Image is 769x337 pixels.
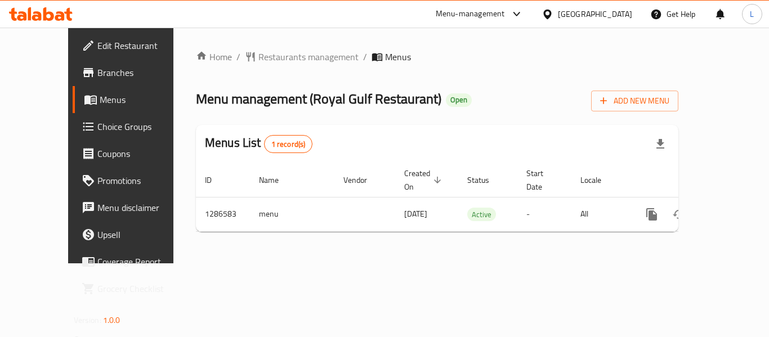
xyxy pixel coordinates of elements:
[103,313,120,327] span: 1.0.0
[97,120,187,133] span: Choice Groups
[73,167,196,194] a: Promotions
[97,201,187,214] span: Menu disclaimer
[73,140,196,167] a: Coupons
[517,197,571,231] td: -
[404,167,445,194] span: Created On
[196,86,441,111] span: Menu management ( Royal Gulf Restaurant )
[258,50,359,64] span: Restaurants management
[205,134,312,153] h2: Menus List
[750,8,754,20] span: L
[97,66,187,79] span: Branches
[467,173,504,187] span: Status
[245,50,359,64] a: Restaurants management
[580,173,616,187] span: Locale
[638,201,665,228] button: more
[73,248,196,275] a: Coverage Report
[343,173,382,187] span: Vendor
[250,197,334,231] td: menu
[73,86,196,113] a: Menus
[236,50,240,64] li: /
[265,139,312,150] span: 1 record(s)
[205,173,226,187] span: ID
[600,94,669,108] span: Add New Menu
[97,39,187,52] span: Edit Restaurant
[97,147,187,160] span: Coupons
[97,174,187,187] span: Promotions
[665,201,692,228] button: Change Status
[446,93,472,107] div: Open
[196,197,250,231] td: 1286583
[196,163,755,232] table: enhanced table
[647,131,674,158] div: Export file
[264,135,313,153] div: Total records count
[73,194,196,221] a: Menu disclaimer
[74,313,101,327] span: Version:
[467,208,496,221] span: Active
[571,197,629,231] td: All
[73,221,196,248] a: Upsell
[558,8,632,20] div: [GEOGRAPHIC_DATA]
[73,59,196,86] a: Branches
[100,93,187,106] span: Menus
[196,50,232,64] a: Home
[73,113,196,140] a: Choice Groups
[526,167,558,194] span: Start Date
[363,50,367,64] li: /
[97,228,187,241] span: Upsell
[259,173,293,187] span: Name
[73,275,196,302] a: Grocery Checklist
[385,50,411,64] span: Menus
[436,7,505,21] div: Menu-management
[97,255,187,268] span: Coverage Report
[591,91,678,111] button: Add New Menu
[446,95,472,105] span: Open
[73,32,196,59] a: Edit Restaurant
[629,163,755,197] th: Actions
[97,282,187,295] span: Grocery Checklist
[196,50,678,64] nav: breadcrumb
[404,206,427,221] span: [DATE]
